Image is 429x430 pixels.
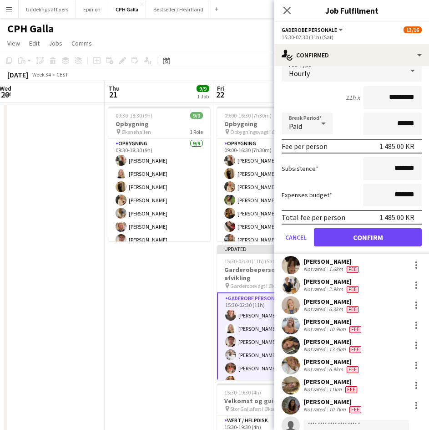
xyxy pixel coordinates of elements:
[345,266,360,273] div: Crew has different fees then in role
[379,142,414,151] div: 1 485.00 KR
[289,122,302,131] span: Paid
[217,245,319,380] app-job-card: Updated15:30-02:30 (11h) (Sat)15/16Garderobepersonale og afvikling Garderobevagt i Øksnehallen ti...
[303,266,327,273] div: Not rated
[45,37,66,49] a: Jobs
[224,112,272,119] span: 09:00-16:30 (7h30m)
[303,257,360,266] div: [PERSON_NAME]
[121,128,151,135] span: Øksnehallen
[348,326,363,333] div: Crew has different fees then in role
[282,213,345,222] div: Total fee per person
[348,406,363,413] div: Crew has different fees then in role
[349,346,361,353] span: Fee
[345,306,360,313] div: Crew has different fees then in role
[327,386,343,393] div: 11km
[303,326,327,333] div: Not rated
[282,34,422,41] div: 15:30-02:30 (11h) (Sat)
[327,366,345,373] div: 6.9km
[30,71,53,78] span: Week 34
[25,37,43,49] a: Edit
[224,389,261,396] span: 15:30-19:30 (4h)
[108,120,210,128] h3: Opbygning
[347,286,358,293] span: Fee
[108,138,210,278] app-card-role: Opbygning9/909:30-18:30 (9h)[PERSON_NAME][PERSON_NAME][PERSON_NAME][PERSON_NAME][PERSON_NAME][PER...
[108,107,210,241] app-job-card: 09:30-18:30 (9h)9/9Opbygning Øksnehallen1 RoleOpbygning9/909:30-18:30 (9h)[PERSON_NAME][PERSON_NA...
[282,142,328,151] div: Fee per person
[282,26,337,33] span: Gaderobe personale
[7,22,54,36] h1: CPH Galla
[282,164,318,173] label: Subsistence
[327,326,348,333] div: 10.9km
[68,37,96,49] a: Comms
[217,138,319,249] app-card-role: Opbygning7/709:00-16:30 (7h30m)[PERSON_NAME][PERSON_NAME][PERSON_NAME][PERSON_NAME][PERSON_NAME][...
[146,0,211,18] button: Bestseller / Heartland
[76,0,108,18] button: Epinion
[4,37,24,49] a: View
[7,70,28,79] div: [DATE]
[29,39,40,47] span: Edit
[347,266,358,273] span: Fee
[217,107,319,241] app-job-card: 09:00-16:30 (7h30m)7/7Opbygning Opbygningsvagt i Øksnehallen til stor gallafest1 RoleOpbygning7/7...
[303,277,360,286] div: [PERSON_NAME]
[274,5,429,16] h3: Job Fulfilment
[303,286,327,293] div: Not rated
[216,89,224,100] span: 22
[346,93,360,102] div: 11h x
[327,406,348,413] div: 10.7km
[217,245,319,252] div: Updated
[230,282,298,289] span: Garderobevagt i Øksnehallen til stor gallafest
[282,26,344,33] button: Gaderobe personale
[343,386,359,393] div: Crew has different fees then in role
[303,306,327,313] div: Not rated
[303,378,359,386] div: [PERSON_NAME]
[282,191,332,199] label: Expenses budget
[217,84,224,92] span: Fri
[345,366,360,373] div: Crew has different fees then in role
[197,85,209,92] span: 9/9
[108,0,146,18] button: CPH Galla
[190,128,203,135] span: 1 Role
[347,366,358,373] span: Fee
[314,228,422,246] button: Confirm
[349,326,361,333] span: Fee
[303,398,363,406] div: [PERSON_NAME]
[303,386,327,393] div: Not rated
[303,358,360,366] div: [PERSON_NAME]
[282,228,310,246] button: Cancel
[404,26,422,33] span: 13/16
[224,258,276,265] span: 15:30-02:30 (11h) (Sat)
[303,346,327,353] div: Not rated
[56,71,68,78] div: CEST
[71,39,92,47] span: Comms
[289,69,310,78] span: Hourly
[230,405,294,412] span: Stor Gallafest i Øksnehallen
[217,120,319,128] h3: Opbygning
[19,0,76,18] button: Uddelings af flyers
[327,306,345,313] div: 6.3km
[116,112,152,119] span: 09:30-18:30 (9h)
[327,266,345,273] div: 1.6km
[345,286,360,293] div: Crew has different fees then in role
[108,84,120,92] span: Thu
[345,386,357,393] span: Fee
[347,306,358,313] span: Fee
[274,44,429,66] div: Confirmed
[230,128,298,135] span: Opbygningsvagt i Øksnehallen til stor gallafest
[217,397,319,405] h3: Velkomst og guiding
[379,213,414,222] div: 1 485.00 KR
[190,112,203,119] span: 9/9
[348,346,363,353] div: Crew has different fees then in role
[303,317,363,326] div: [PERSON_NAME]
[197,93,209,100] div: 1 Job
[327,346,348,353] div: 13.4km
[49,39,62,47] span: Jobs
[217,266,319,282] h3: Garderobepersonale og afvikling
[303,406,327,413] div: Not rated
[327,286,345,293] div: 2.9km
[349,406,361,413] span: Fee
[303,338,363,346] div: [PERSON_NAME]
[7,39,20,47] span: View
[303,297,360,306] div: [PERSON_NAME]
